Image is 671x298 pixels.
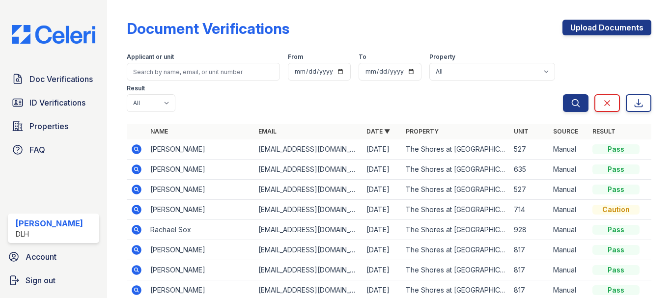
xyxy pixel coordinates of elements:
td: [EMAIL_ADDRESS][DOMAIN_NAME] [254,160,363,180]
td: [DATE] [363,260,402,280]
a: Date ▼ [366,128,390,135]
a: FAQ [8,140,99,160]
div: Pass [592,144,640,154]
td: 928 [510,220,549,240]
img: CE_Logo_Blue-a8612792a0a2168367f1c8372b55b34899dd931a85d93a1a3d3e32e68fde9ad4.png [4,25,103,44]
td: Rachael Sox [146,220,254,240]
div: Pass [592,285,640,295]
td: [DATE] [363,160,402,180]
div: Pass [592,225,640,235]
a: Account [4,247,103,267]
td: The Shores at [GEOGRAPHIC_DATA] [402,260,510,280]
td: 527 [510,139,549,160]
td: 635 [510,160,549,180]
a: Property [406,128,439,135]
td: [DATE] [363,139,402,160]
div: Pass [592,164,640,174]
td: [DATE] [363,240,402,260]
td: [PERSON_NAME] [146,240,254,260]
td: [DATE] [363,220,402,240]
div: Pass [592,245,640,255]
td: 817 [510,240,549,260]
td: The Shores at [GEOGRAPHIC_DATA] [402,180,510,200]
a: Doc Verifications [8,69,99,89]
label: Applicant or unit [127,53,174,61]
span: ID Verifications [29,97,85,108]
input: Search by name, email, or unit number [127,63,280,81]
td: 527 [510,180,549,200]
div: DLH [16,229,83,239]
td: Manual [549,139,588,160]
td: 817 [510,260,549,280]
label: From [288,53,303,61]
td: [PERSON_NAME] [146,200,254,220]
td: Manual [549,260,588,280]
a: Source [553,128,578,135]
td: Manual [549,240,588,260]
td: The Shores at [GEOGRAPHIC_DATA] [402,200,510,220]
a: Name [150,128,168,135]
a: ID Verifications [8,93,99,112]
a: Unit [514,128,529,135]
div: Pass [592,185,640,194]
td: Manual [549,180,588,200]
td: [PERSON_NAME] [146,180,254,200]
a: Upload Documents [562,20,651,35]
td: The Shores at [GEOGRAPHIC_DATA] [402,240,510,260]
a: Email [258,128,277,135]
a: Sign out [4,271,103,290]
span: FAQ [29,144,45,156]
label: To [359,53,366,61]
td: [EMAIL_ADDRESS][DOMAIN_NAME] [254,139,363,160]
td: [DATE] [363,180,402,200]
td: The Shores at [GEOGRAPHIC_DATA] [402,139,510,160]
a: Result [592,128,615,135]
div: Document Verifications [127,20,289,37]
td: Manual [549,160,588,180]
span: Sign out [26,274,56,286]
a: Properties [8,116,99,136]
td: [PERSON_NAME] [146,260,254,280]
span: Properties [29,120,68,132]
td: Manual [549,220,588,240]
label: Result [127,84,145,92]
div: [PERSON_NAME] [16,217,83,229]
div: Caution [592,205,640,215]
td: [EMAIL_ADDRESS][DOMAIN_NAME] [254,220,363,240]
td: [EMAIL_ADDRESS][DOMAIN_NAME] [254,260,363,280]
td: [EMAIL_ADDRESS][DOMAIN_NAME] [254,200,363,220]
td: The Shores at [GEOGRAPHIC_DATA] [402,220,510,240]
span: Account [26,251,56,263]
td: The Shores at [GEOGRAPHIC_DATA] [402,160,510,180]
td: 714 [510,200,549,220]
td: [EMAIL_ADDRESS][DOMAIN_NAME] [254,180,363,200]
span: Doc Verifications [29,73,93,85]
td: [PERSON_NAME] [146,160,254,180]
td: [EMAIL_ADDRESS][DOMAIN_NAME] [254,240,363,260]
td: [PERSON_NAME] [146,139,254,160]
td: Manual [549,200,588,220]
label: Property [429,53,455,61]
div: Pass [592,265,640,275]
td: [DATE] [363,200,402,220]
